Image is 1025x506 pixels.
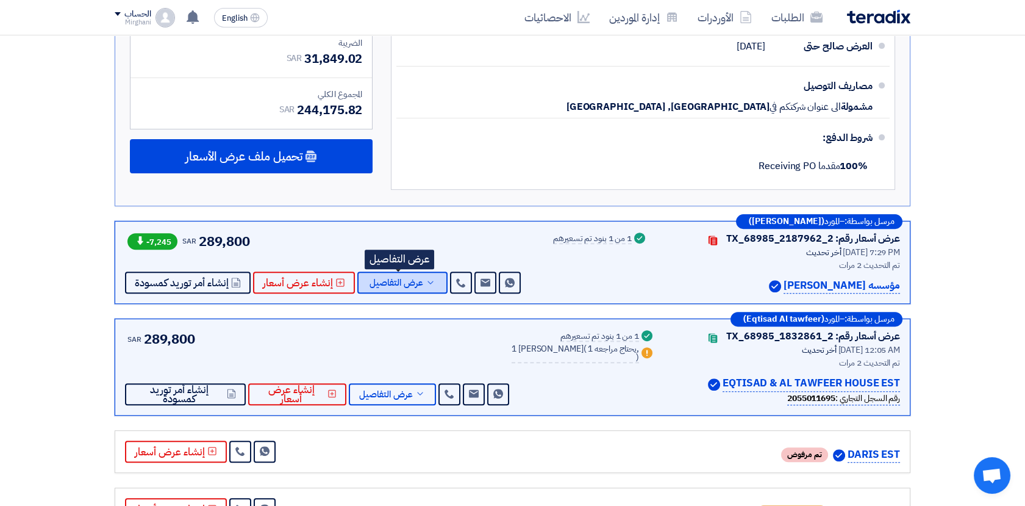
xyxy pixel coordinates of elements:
[841,101,873,113] span: مشمولة
[775,32,873,61] div: العرض صالح حتى
[824,217,840,226] span: المورد
[127,334,141,345] span: SAR
[140,37,362,49] div: الضريبة
[199,231,250,251] span: 289,800
[258,385,325,403] span: إنشاء عرض أسعار
[781,447,828,462] span: تم مرفوض
[769,280,781,292] img: Verified Account
[845,217,895,226] span: مرسل بواسطة:
[749,217,824,226] b: ([PERSON_NAME])
[770,101,840,113] span: الى عنوان شركتكم في
[723,375,900,392] p: EQTISAD & AL TAWFEER HOUSE EST
[708,378,720,391] img: Verified Account
[263,278,333,287] span: إنشاء عرض أسعار
[359,390,413,399] span: عرض التفاصيل
[775,71,873,101] div: مصاريف التوصيل
[125,272,251,294] button: إنشاء أمر توريد كمسودة
[515,3,599,32] a: الاحصائيات
[155,8,175,27] img: profile_test.png
[743,315,824,323] b: (Eqtisad Al tawfeer)
[253,272,355,294] button: إنشاء عرض أسعار
[833,449,845,461] img: Verified Account
[730,312,902,327] div: –
[840,159,868,173] strong: 100%
[847,10,910,24] img: Teradix logo
[759,159,868,173] span: مقدما Receiving PO
[726,329,900,344] div: عرض أسعار رقم: TX_68985_1832861_2
[787,392,835,405] b: 2055011695
[806,246,841,259] span: أخر تحديث
[553,234,632,244] div: 1 من 1 بنود تم تسعيرهم
[416,123,873,153] div: شروط الدفع:
[584,342,587,355] span: (
[848,447,900,463] p: DARIS EST
[636,351,639,364] span: )
[845,315,895,323] span: مرسل بواسطة:
[688,3,762,32] a: الأوردرات
[135,385,224,403] span: إنشاء أمر توريد كمسودة
[115,19,151,26] div: Mirghani
[787,392,900,405] div: رقم السجل التجاري :
[304,49,362,68] span: 31,849.02
[248,383,346,405] button: إنشاء عرض أسعار
[127,233,177,250] span: -7,245
[566,101,770,113] span: [GEOGRAPHIC_DATA], [GEOGRAPHIC_DATA]
[726,231,900,246] div: عرض أسعار رقم: TX_68985_2187962_2
[801,344,836,356] span: أخر تحديث
[140,88,362,101] div: المجموع الكلي
[357,272,448,294] button: عرض التفاصيل
[349,383,436,405] button: عرض التفاصيل
[182,236,196,247] span: SAR
[670,356,900,369] div: تم التحديث 2 مرات
[287,52,302,65] span: SAR
[365,250,434,269] div: عرض التفاصيل
[599,3,688,32] a: إدارة الموردين
[784,278,900,294] p: مؤسسه [PERSON_NAME]
[125,441,227,463] button: إنشاء عرض أسعار
[974,457,1010,494] a: Open chat
[297,101,362,119] span: 244,175.82
[214,8,268,27] button: English
[824,315,840,323] span: المورد
[125,383,246,405] button: إنشاء أمر توريد كمسودة
[838,344,900,356] span: [DATE] 12:05 AM
[762,3,832,32] a: الطلبات
[737,40,765,52] span: [DATE]
[560,332,639,342] div: 1 من 1 بنود تم تسعيرهم
[843,246,900,259] span: [DATE] 7:29 PM
[144,329,195,349] span: 289,800
[662,259,900,272] div: تم التحديث 2 مرات
[736,214,902,229] div: –
[222,14,248,23] span: English
[279,103,295,116] span: SAR
[124,9,151,20] div: الحساب
[370,278,423,287] span: عرض التفاصيل
[185,151,302,162] span: تحميل ملف عرض الأسعار
[512,345,639,363] div: 1 [PERSON_NAME]
[135,278,229,287] span: إنشاء أمر توريد كمسودة
[588,342,639,355] span: 1 يحتاج مراجعه,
